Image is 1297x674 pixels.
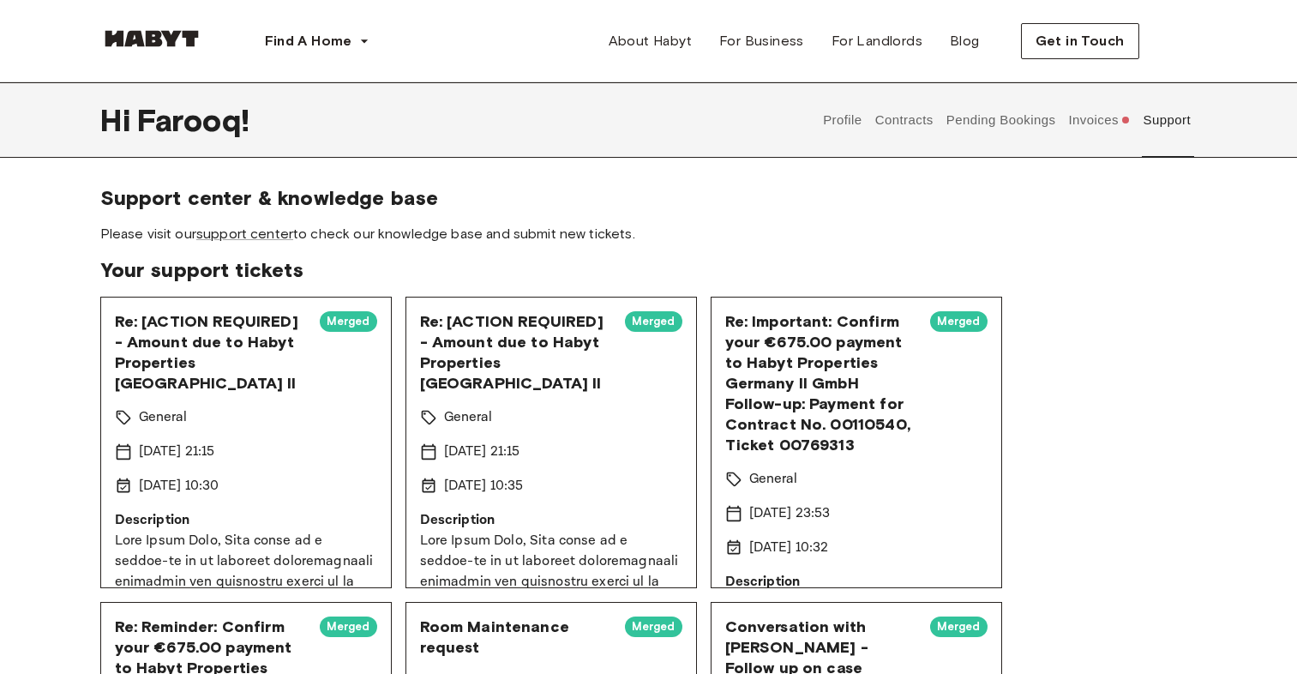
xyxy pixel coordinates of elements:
p: [DATE] 23:53 [749,503,831,524]
span: Hi [100,102,137,138]
span: About Habyt [609,31,692,51]
button: Get in Touch [1021,23,1139,59]
span: Get in Touch [1036,31,1125,51]
span: Re: [ACTION REQUIRED] - Amount due to Habyt Properties [GEOGRAPHIC_DATA] II [115,311,306,394]
p: Description [420,510,682,531]
p: [DATE] 10:32 [749,538,829,558]
span: Re: Important: Confirm your €675.00 payment to Habyt Properties Germany II GmbH Follow-up: Paymen... [725,311,916,455]
span: Blog [950,31,980,51]
span: Re: [ACTION REQUIRED] - Amount due to Habyt Properties [GEOGRAPHIC_DATA] II [420,311,611,394]
span: Room Maintenance request [420,617,611,658]
p: Description [115,510,377,531]
p: [DATE] 10:35 [444,476,524,496]
a: About Habyt [595,24,706,58]
span: For Business [719,31,804,51]
p: General [444,407,493,428]
div: user profile tabs [817,82,1198,158]
p: General [139,407,188,428]
img: Habyt [100,30,203,47]
p: [DATE] 21:15 [139,442,215,462]
span: Merged [625,618,682,635]
span: Your support tickets [100,257,1198,283]
span: Please visit our to check our knowledge base and submit new tickets. [100,225,1198,244]
a: For Landlords [818,24,936,58]
span: Merged [625,313,682,330]
button: Invoices [1066,82,1132,158]
p: Description [725,572,988,593]
a: support center [196,226,293,242]
span: Merged [930,618,988,635]
button: Support [1141,82,1193,158]
p: [DATE] 21:15 [444,442,520,462]
button: Find A Home [251,24,383,58]
span: Farooq ! [137,102,249,138]
button: Profile [821,82,865,158]
span: Merged [320,618,377,635]
a: For Business [706,24,818,58]
span: Merged [930,313,988,330]
span: For Landlords [832,31,922,51]
p: [DATE] 10:30 [139,476,219,496]
a: Blog [936,24,994,58]
span: Support center & knowledge base [100,185,1198,211]
p: General [749,469,798,490]
button: Pending Bookings [944,82,1058,158]
span: Merged [320,313,377,330]
button: Contracts [873,82,935,158]
img: avatar [1167,26,1198,57]
span: Find A Home [265,31,352,51]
